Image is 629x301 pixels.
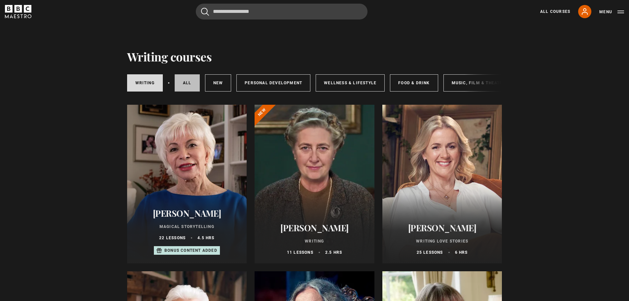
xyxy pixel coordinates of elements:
a: [PERSON_NAME] Magical Storytelling 22 lessons 4.5 hrs Bonus content added [127,105,247,263]
a: Wellness & Lifestyle [316,74,385,92]
a: Food & Drink [390,74,438,92]
p: Magical Storytelling [135,224,239,230]
a: All Courses [540,9,570,15]
a: New [205,74,231,92]
button: Toggle navigation [599,9,624,15]
svg: BBC Maestro [5,5,31,18]
h2: [PERSON_NAME] [262,223,367,233]
input: Search [196,4,367,19]
a: Personal Development [236,74,310,92]
a: All [175,74,200,92]
p: 4.5 hrs [197,235,214,241]
h2: [PERSON_NAME] [390,223,494,233]
p: Writing Love Stories [390,238,494,244]
p: 2.5 hrs [325,249,342,255]
a: [PERSON_NAME] Writing Love Stories 25 lessons 6 hrs [382,105,502,263]
a: [PERSON_NAME] Writing 11 lessons 2.5 hrs New [255,105,374,263]
p: Writing [262,238,367,244]
p: Bonus content added [164,247,217,253]
p: 11 lessons [287,249,313,255]
p: 6 hrs [455,249,468,255]
a: Music, Film & Theatre [443,74,514,92]
h1: Writing courses [127,50,212,63]
h2: [PERSON_NAME] [135,208,239,218]
button: Submit the search query [201,8,209,16]
p: 25 lessons [417,249,443,255]
a: Writing [127,74,163,92]
p: 22 lessons [159,235,186,241]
